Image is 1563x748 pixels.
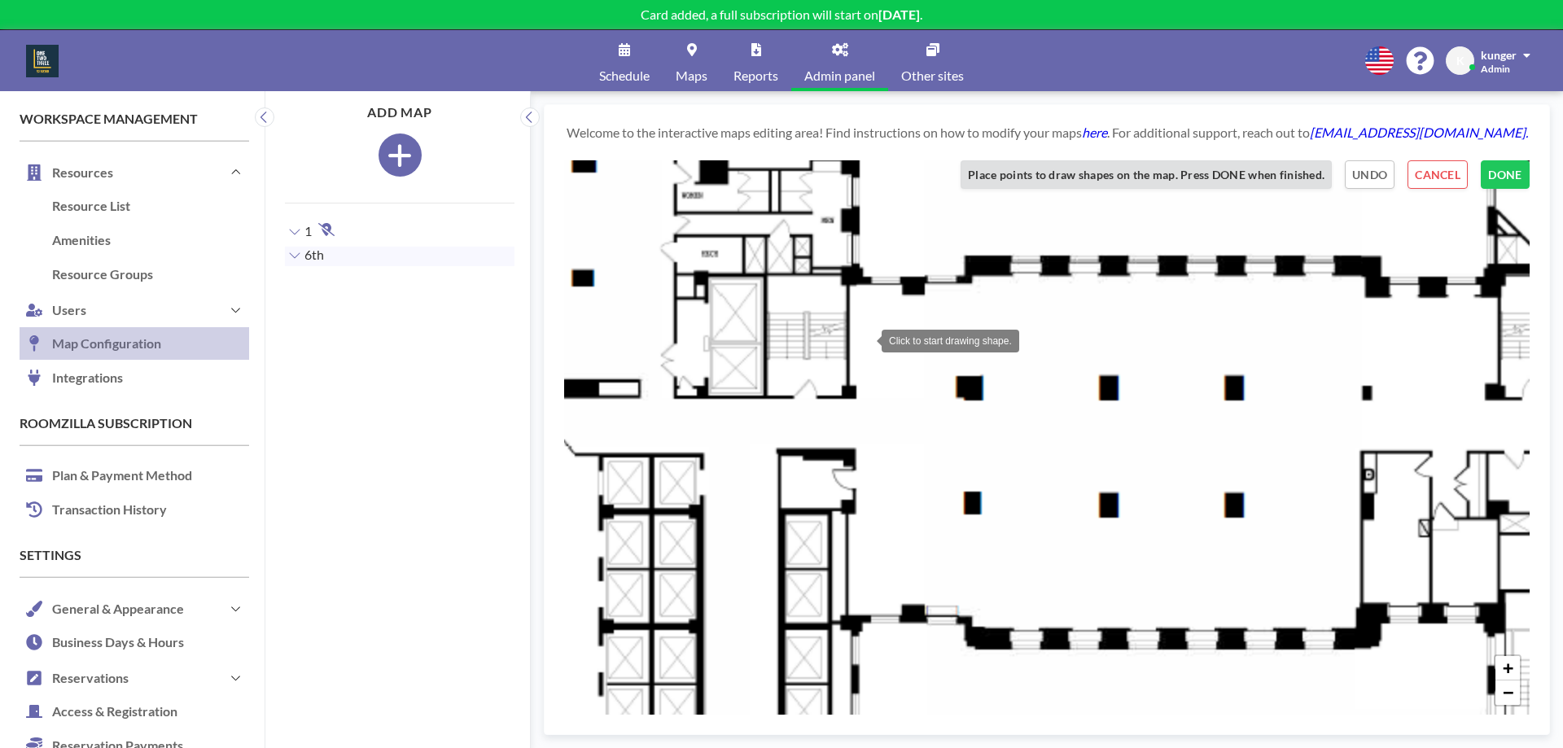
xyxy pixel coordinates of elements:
a: Plan & Payment Method [20,459,249,493]
span: K [1456,54,1464,68]
button: Reservations [20,660,249,695]
button: Resources [20,155,249,190]
span: Admin [1481,63,1510,75]
img: organization-logo [26,45,59,77]
h4: Amenities [20,224,119,256]
h4: Integrations [20,361,131,394]
button: DONE [1481,160,1530,189]
button: CANCEL [1408,160,1468,189]
span: Reports [733,69,778,82]
button: Users [20,292,249,327]
span: + [1503,658,1513,678]
button: UNDO [1345,160,1394,189]
span: Admin panel [804,69,875,82]
button: General & Appearance [20,591,249,626]
span: − [1503,682,1513,702]
a: Resource Groups [20,258,249,292]
a: Zoom out [1495,680,1520,705]
a: Zoom in [1495,656,1520,680]
h4: Resource Groups [20,258,161,291]
h4: Roomzilla Subscription [20,415,249,431]
span: Schedule [599,69,650,82]
a: Access & Registration [20,695,249,729]
span: Click to start drawing shape. [889,335,1012,347]
a: Business Days & Hours [20,626,249,660]
h4: Plan & Payment Method [20,459,200,492]
h4: ADD MAP [285,104,514,120]
a: Reports [720,30,791,91]
a: Admin panel [791,30,888,91]
b: [DATE] [878,7,920,22]
h4: Workspace Management [20,111,249,127]
a: Map Configuration [20,327,249,361]
a: Resource List [20,190,249,224]
span: kunger [1481,48,1517,62]
span: Other sites [901,69,964,82]
button: Place points to draw shapes on the map. Press DONE when finished. [961,160,1332,189]
h4: Access & Registration [20,695,186,728]
a: here [1082,125,1107,140]
p: Welcome to the interactive maps editing area! Find instructions on how to modify your maps . For ... [567,125,1528,141]
h4: Business Days & Hours [20,626,192,658]
a: Transaction History [20,493,249,527]
h4: Reservations [52,670,129,685]
h4: Users [52,302,86,317]
span: 1 [304,223,312,239]
span: 6th [304,247,324,263]
h4: General & Appearance [52,601,184,616]
h4: Settings [20,547,249,563]
a: Schedule [586,30,663,91]
h4: Resource List [20,190,138,222]
a: Other sites [888,30,977,91]
a: Amenities [20,224,249,258]
h4: Transaction History [20,493,175,526]
a: [EMAIL_ADDRESS][DOMAIN_NAME]. [1310,125,1528,140]
a: Integrations [20,361,249,396]
h4: Resources [52,164,113,180]
a: Maps [663,30,720,91]
span: Maps [676,69,707,82]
